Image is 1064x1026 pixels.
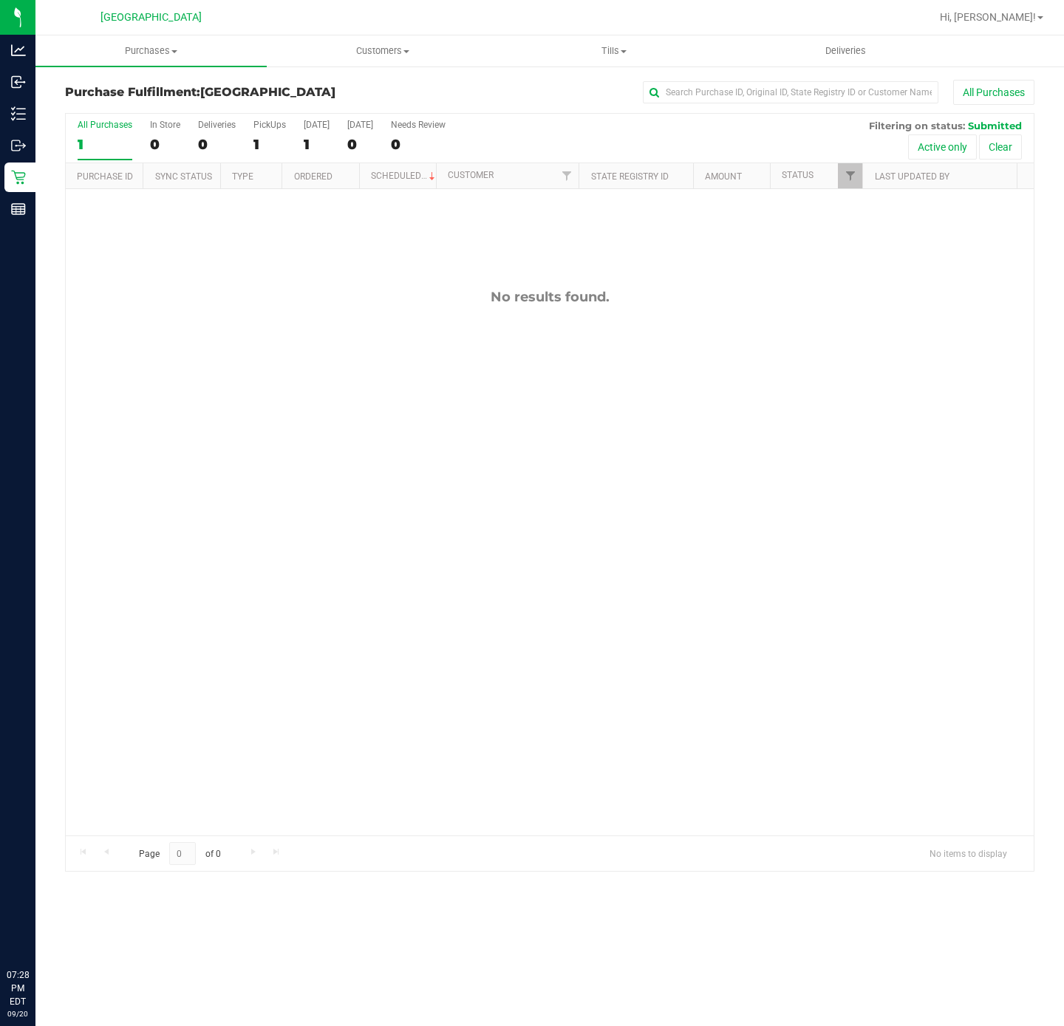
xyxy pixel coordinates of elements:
[35,35,267,66] a: Purchases
[371,171,438,181] a: Scheduled
[11,75,26,89] inline-svg: Inbound
[11,43,26,58] inline-svg: Analytics
[66,289,1034,305] div: No results found.
[78,136,132,153] div: 1
[304,136,330,153] div: 1
[782,170,814,180] a: Status
[150,120,180,130] div: In Store
[705,171,742,182] a: Amount
[591,171,669,182] a: State Registry ID
[448,170,494,180] a: Customer
[253,120,286,130] div: PickUps
[499,44,729,58] span: Tills
[11,106,26,121] inline-svg: Inventory
[126,842,233,865] span: Page of 0
[869,120,965,131] span: Filtering on status:
[347,136,373,153] div: 0
[253,136,286,153] div: 1
[498,35,729,66] a: Tills
[554,163,579,188] a: Filter
[78,120,132,130] div: All Purchases
[391,136,446,153] div: 0
[968,120,1022,131] span: Submitted
[200,85,335,99] span: [GEOGRAPHIC_DATA]
[7,968,29,1008] p: 07:28 PM EDT
[150,136,180,153] div: 0
[11,138,26,153] inline-svg: Outbound
[155,171,212,182] a: Sync Status
[730,35,961,66] a: Deliveries
[77,171,133,182] a: Purchase ID
[11,202,26,216] inline-svg: Reports
[347,120,373,130] div: [DATE]
[953,80,1034,105] button: All Purchases
[643,81,938,103] input: Search Purchase ID, Original ID, State Registry ID or Customer Name...
[391,120,446,130] div: Needs Review
[267,35,498,66] a: Customers
[232,171,253,182] a: Type
[198,120,236,130] div: Deliveries
[267,44,497,58] span: Customers
[918,842,1019,864] span: No items to display
[875,171,949,182] a: Last Updated By
[979,134,1022,160] button: Clear
[805,44,886,58] span: Deliveries
[908,134,977,160] button: Active only
[940,11,1036,23] span: Hi, [PERSON_NAME]!
[838,163,862,188] a: Filter
[15,908,59,952] iframe: Resource center
[35,44,267,58] span: Purchases
[11,170,26,185] inline-svg: Retail
[65,86,388,99] h3: Purchase Fulfillment:
[198,136,236,153] div: 0
[100,11,202,24] span: [GEOGRAPHIC_DATA]
[294,171,332,182] a: Ordered
[304,120,330,130] div: [DATE]
[7,1008,29,1019] p: 09/20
